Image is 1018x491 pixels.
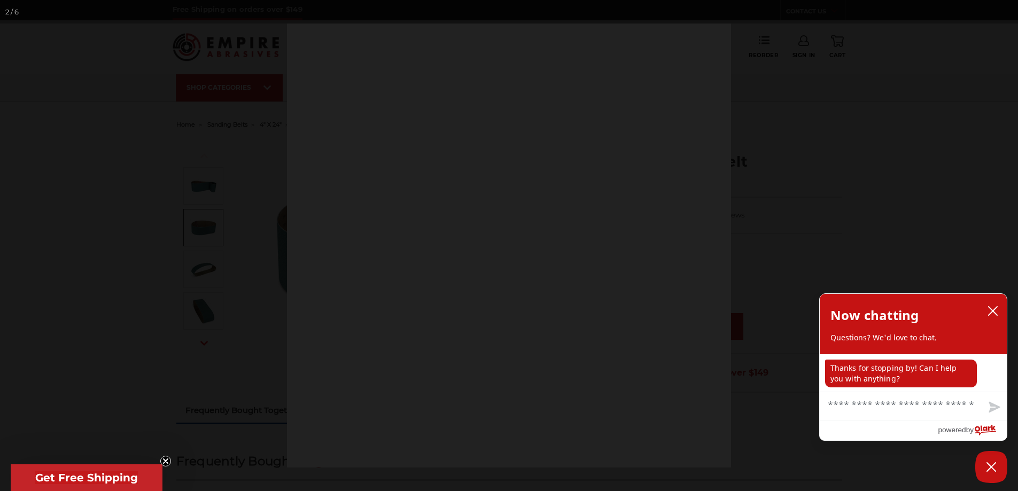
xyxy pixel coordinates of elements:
[966,423,974,437] span: by
[830,305,919,326] h2: Now chatting
[984,303,1001,319] button: close chatbox
[819,293,1007,441] div: olark chatbox
[11,464,162,491] div: Get Free ShippingClose teaser
[820,354,1007,392] div: chat
[980,395,1007,420] button: Send message
[830,332,996,343] p: Questions? We'd love to chat.
[35,471,138,484] span: Get Free Shipping
[825,360,977,387] p: Thanks for stopping by! Can I help you with anything?
[938,423,966,437] span: powered
[975,451,1007,483] button: Close Chatbox
[160,456,171,466] button: Close teaser
[938,420,1007,440] a: Powered by Olark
